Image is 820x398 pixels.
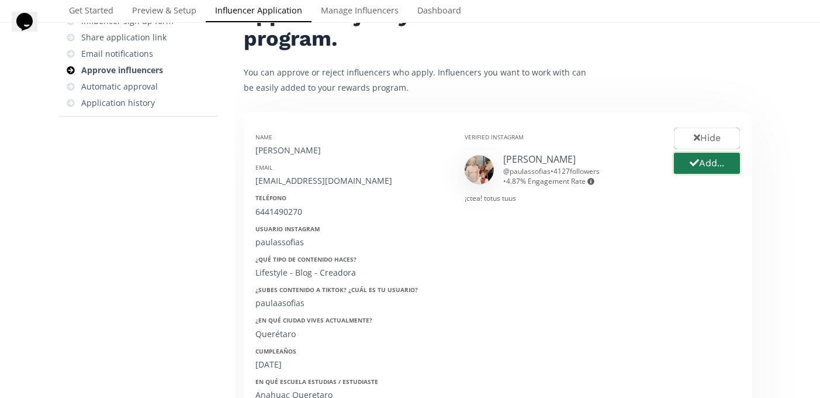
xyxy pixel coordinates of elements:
div: [PERSON_NAME] [255,145,447,156]
div: Approve influencers [81,64,163,76]
div: paulassofias [255,236,447,248]
span: 4127 followers [553,166,600,176]
strong: ¿Qué tipo de contenido haces? [255,255,357,263]
a: [PERSON_NAME] [503,153,576,166]
div: Name [255,133,447,141]
div: Verified Instagram [465,133,656,141]
span: 4.87 % Engagement Rate [506,176,594,186]
button: Add... [672,151,742,176]
div: @ paulassofias • • [503,166,656,186]
div: Email [255,163,447,171]
div: Lifestyle - Blog - Creadora [255,267,447,279]
div: Share application link [81,32,167,43]
div: Email notifications [81,48,153,60]
strong: Usuario Instagram [255,225,320,233]
div: paulaasofias [255,297,447,309]
div: [DATE] [255,359,447,370]
div: [EMAIL_ADDRESS][DOMAIN_NAME] [255,175,447,187]
button: Hide [674,128,740,149]
p: You can approve or reject influencers who apply. Influencers you want to work with can be easily ... [244,65,594,94]
div: 6441490270 [255,206,447,218]
strong: Teléfono [255,194,286,202]
iframe: chat widget [12,12,49,47]
strong: Cumpleaños [255,347,296,355]
div: Automatic approval [81,81,158,92]
div: Application history [81,97,155,109]
strong: ¿En qué ciudad vives actualmente? [255,316,372,324]
img: 487238275_1326688381763793_6753275940451368017_n.jpg [465,155,494,184]
strong: ¿Subes contenido a Tiktok? ¿Cuál es tu usuario? [255,286,418,294]
strong: En qué escuela estudias / estudiaste [255,378,378,386]
div: Querétaro [255,328,447,340]
div: ¡ctea! totus tuus [465,193,656,203]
